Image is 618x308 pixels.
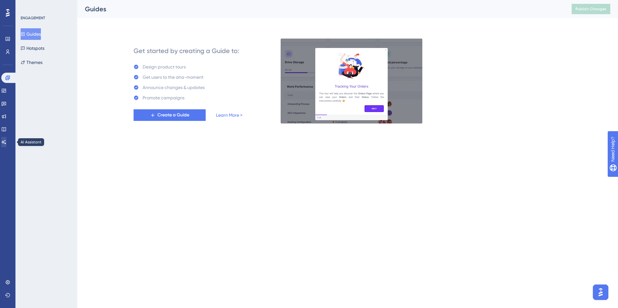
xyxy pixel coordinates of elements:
[134,109,206,121] button: Create a Guide
[572,4,610,14] button: Publish Changes
[21,42,44,54] button: Hotspots
[21,57,42,68] button: Themes
[85,5,556,14] div: Guides
[280,38,423,124] img: 21a29cd0e06a8f1d91b8bced9f6e1c06.gif
[143,73,203,81] div: Get users to the aha-moment
[143,84,205,91] div: Announce changes & updates
[134,46,239,55] div: Get started by creating a Guide to:
[591,283,610,302] iframe: UserGuiding AI Assistant Launcher
[216,111,242,119] a: Learn More >
[143,63,186,71] div: Design product tours
[143,94,184,102] div: Promote campaigns
[21,15,45,21] div: ENGAGEMENT
[576,6,606,12] span: Publish Changes
[15,2,40,9] span: Need Help?
[157,111,189,119] span: Create a Guide
[21,28,41,40] button: Guides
